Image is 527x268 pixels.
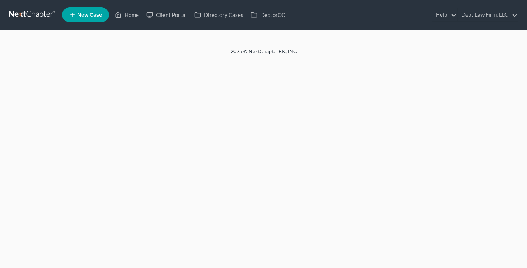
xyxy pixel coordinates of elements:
div: 2025 © NextChapterBK, INC [53,48,474,61]
a: DebtorCC [247,8,289,21]
a: Debt Law Firm, LLC [458,8,518,21]
a: Home [111,8,143,21]
a: Directory Cases [191,8,247,21]
new-legal-case-button: New Case [62,7,109,22]
a: Help [432,8,457,21]
a: Client Portal [143,8,191,21]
